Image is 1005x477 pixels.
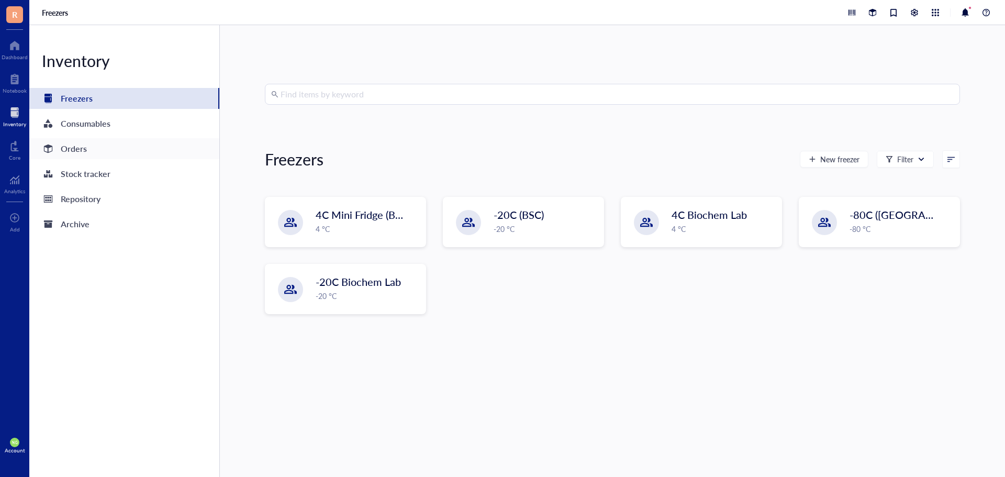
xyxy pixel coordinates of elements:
span: R [12,8,17,21]
div: Dashboard [2,54,28,60]
span: -20C Biochem Lab [316,274,401,289]
span: New freezer [820,155,859,163]
div: Consumables [61,116,110,131]
div: Repository [61,192,100,206]
div: Add [10,226,20,232]
div: Orders [61,141,87,156]
a: Consumables [29,113,219,134]
a: Freezers [29,88,219,109]
div: Notebook [3,87,27,94]
div: Core [9,154,20,161]
div: Inventory [29,50,219,71]
div: Filter [897,153,913,165]
span: -20C (BSC) [494,207,544,222]
a: Archive [29,214,219,235]
div: Account [5,447,25,453]
div: Inventory [3,121,26,127]
div: Analytics [4,188,25,194]
div: Freezers [61,91,93,106]
a: Inventory [3,104,26,127]
a: Orders [29,138,219,159]
a: Analytics [4,171,25,194]
a: Notebook [3,71,27,94]
a: Repository [29,188,219,209]
a: Dashboard [2,37,28,60]
span: NG [12,440,17,445]
div: Archive [61,217,90,231]
a: Stock tracker [29,163,219,184]
a: Core [9,138,20,161]
span: 4C Mini Fridge (BSC) [316,207,410,222]
button: New freezer [800,151,868,168]
span: -80C ([GEOGRAPHIC_DATA]) [850,207,988,222]
div: -80 °C [850,223,953,235]
div: -20 °C [316,290,419,302]
div: -20 °C [494,223,597,235]
a: Freezers [42,8,70,17]
div: Freezers [265,149,323,170]
div: 4 °C [316,223,419,235]
div: Stock tracker [61,167,110,181]
div: 4 °C [672,223,775,235]
span: 4C Biochem Lab [672,207,747,222]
